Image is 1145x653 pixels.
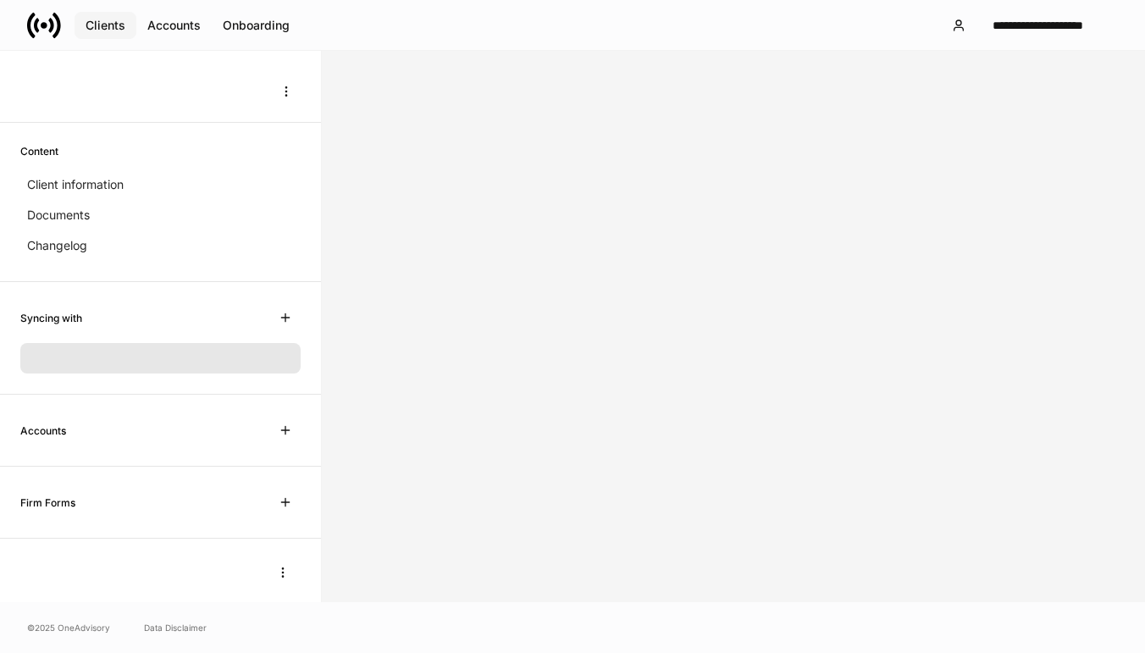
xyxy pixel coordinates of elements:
[75,12,136,39] button: Clients
[20,423,66,439] h6: Accounts
[20,495,75,511] h6: Firm Forms
[147,19,201,31] div: Accounts
[136,12,212,39] button: Accounts
[27,621,110,634] span: © 2025 OneAdvisory
[20,169,301,200] a: Client information
[20,200,301,230] a: Documents
[27,237,87,254] p: Changelog
[27,176,124,193] p: Client information
[223,19,290,31] div: Onboarding
[20,143,58,159] h6: Content
[27,207,90,224] p: Documents
[20,310,82,326] h6: Syncing with
[212,12,301,39] button: Onboarding
[86,19,125,31] div: Clients
[20,230,301,261] a: Changelog
[144,621,207,634] a: Data Disclaimer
